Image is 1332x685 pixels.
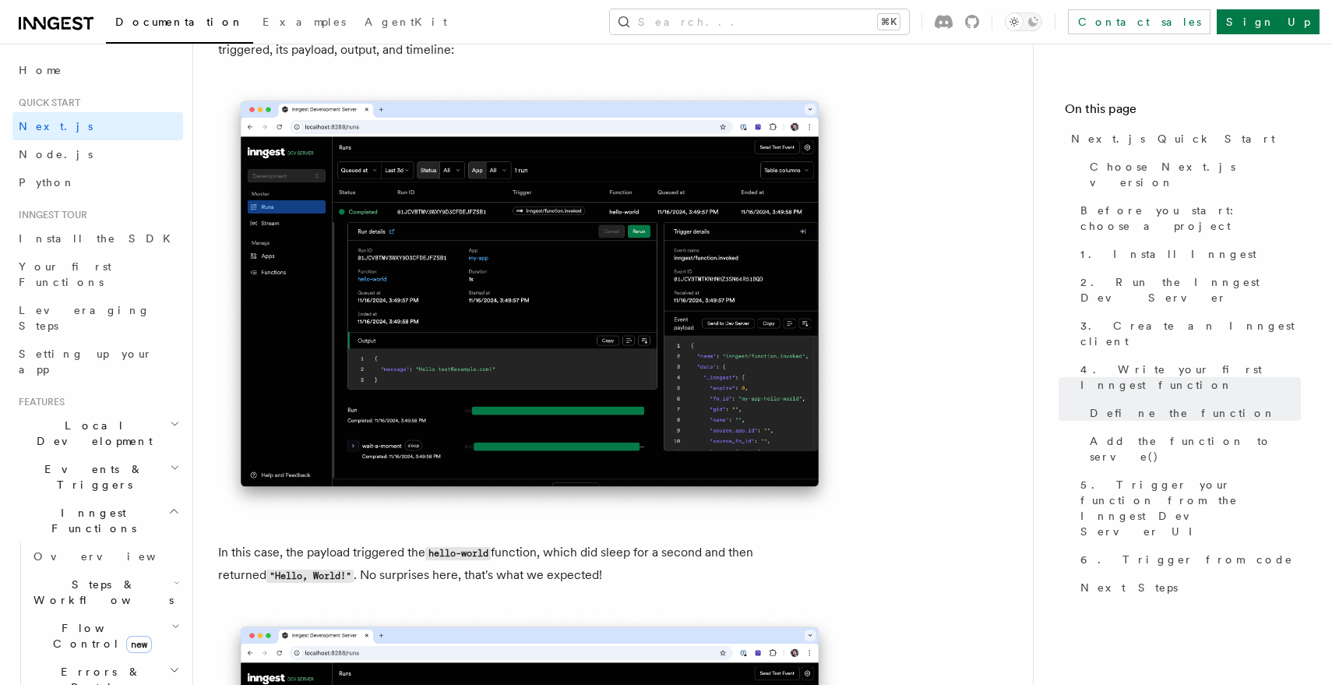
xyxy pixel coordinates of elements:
[19,260,111,288] span: Your first Functions
[1084,153,1301,196] a: Choose Next.js version
[19,176,76,189] span: Python
[1065,125,1301,153] a: Next.js Quick Start
[1080,362,1301,393] span: 4. Write your first Inngest function
[19,62,62,78] span: Home
[1080,552,1293,567] span: 6. Trigger from code
[12,396,65,408] span: Features
[19,120,93,132] span: Next.js
[1080,274,1301,305] span: 2. Run the Inngest Dev Server
[878,14,900,30] kbd: ⌘K
[12,411,183,455] button: Local Development
[27,577,174,608] span: Steps & Workflows
[33,550,194,563] span: Overview
[1005,12,1042,31] button: Toggle dark mode
[12,455,183,499] button: Events & Triggers
[12,461,170,493] span: Events & Triggers
[12,140,183,168] a: Node.js
[1074,546,1301,574] a: 6. Trigger from code
[1074,355,1301,399] a: 4. Write your first Inngest function
[27,620,171,651] span: Flow Control
[218,542,841,587] p: In this case, the payload triggered the function, which did sleep for a second and then returned ...
[1080,580,1178,595] span: Next Steps
[12,499,183,542] button: Inngest Functions
[1090,433,1301,464] span: Add the function to serve()
[12,505,168,536] span: Inngest Functions
[1068,9,1210,34] a: Contact sales
[1080,477,1301,539] span: 5. Trigger your function from the Inngest Dev Server UI
[365,16,447,28] span: AgentKit
[115,16,244,28] span: Documentation
[1065,100,1301,125] h4: On this page
[27,570,183,614] button: Steps & Workflows
[12,112,183,140] a: Next.js
[106,5,253,44] a: Documentation
[425,547,491,560] code: hello-world
[1217,9,1320,34] a: Sign Up
[1074,196,1301,240] a: Before you start: choose a project
[1074,471,1301,546] a: 5. Trigger your function from the Inngest Dev Server UI
[12,56,183,84] a: Home
[1074,574,1301,602] a: Next Steps
[266,570,354,583] code: "Hello, World!"
[1084,427,1301,471] a: Add the function to serve()
[27,614,183,658] button: Flow Controlnew
[253,5,355,42] a: Examples
[12,252,183,296] a: Your first Functions
[355,5,456,42] a: AgentKit
[1071,131,1275,147] span: Next.js Quick Start
[218,86,841,517] img: Inngest Dev Server web interface's runs tab with a single completed run expanded
[12,296,183,340] a: Leveraging Steps
[12,418,170,449] span: Local Development
[19,304,150,332] span: Leveraging Steps
[1074,240,1301,268] a: 1. Install Inngest
[1080,318,1301,349] span: 3. Create an Inngest client
[19,232,180,245] span: Install the SDK
[1074,312,1301,355] a: 3. Create an Inngest client
[1080,203,1301,234] span: Before you start: choose a project
[1090,159,1301,190] span: Choose Next.js version
[1090,405,1276,421] span: Define the function
[263,16,346,28] span: Examples
[126,636,152,653] span: new
[12,224,183,252] a: Install the SDK
[19,148,93,161] span: Node.js
[12,168,183,196] a: Python
[12,340,183,383] a: Setting up your app
[1074,268,1301,312] a: 2. Run the Inngest Dev Server
[1080,246,1256,262] span: 1. Install Inngest
[1084,399,1301,427] a: Define the function
[12,209,87,221] span: Inngest tour
[27,542,183,570] a: Overview
[12,97,80,109] span: Quick start
[19,348,153,376] span: Setting up your app
[610,9,909,34] button: Search...⌘K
